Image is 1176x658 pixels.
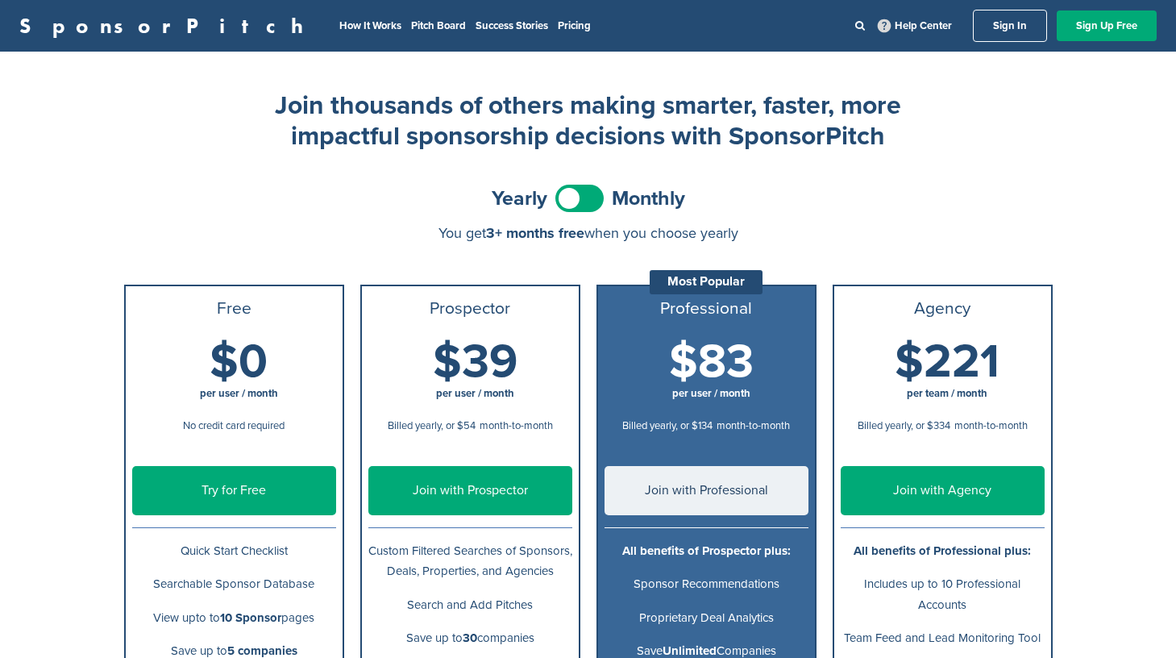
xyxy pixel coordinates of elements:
a: How It Works [339,19,401,32]
a: Try for Free [132,466,336,515]
span: month-to-month [480,419,553,432]
span: $0 [210,334,268,390]
b: 5 companies [227,643,297,658]
a: Join with Agency [841,466,1045,515]
span: Billed yearly, or $334 [858,419,950,432]
a: Pricing [558,19,591,32]
a: Help Center [875,16,955,35]
h3: Professional [605,299,808,319]
p: Sponsor Recommendations [605,574,808,594]
span: 3+ months free [486,224,584,242]
a: Sign Up Free [1057,10,1157,41]
p: View upto to pages [132,608,336,628]
p: Save up to companies [368,628,572,648]
a: SponsorPitch [19,15,314,36]
span: Billed yearly, or $134 [622,419,713,432]
p: Quick Start Checklist [132,541,336,561]
h3: Free [132,299,336,319]
p: Search and Add Pitches [368,595,572,615]
b: Unlimited [663,643,717,658]
span: $39 [433,334,517,390]
p: Custom Filtered Searches of Sponsors, Deals, Properties, and Agencies [368,541,572,581]
b: All benefits of Prospector plus: [622,543,791,558]
span: Yearly [492,189,547,209]
a: Pitch Board [411,19,466,32]
a: Success Stories [476,19,548,32]
span: $221 [895,334,999,390]
a: Join with Professional [605,466,808,515]
span: Billed yearly, or $54 [388,419,476,432]
div: You get when you choose yearly [124,225,1053,241]
h3: Prospector [368,299,572,319]
p: Includes up to 10 Professional Accounts [841,574,1045,614]
span: month-to-month [717,419,790,432]
p: Team Feed and Lead Monitoring Tool [841,628,1045,648]
span: per team / month [907,387,987,400]
p: Searchable Sponsor Database [132,574,336,594]
b: All benefits of Professional plus: [854,543,1031,558]
span: per user / month [436,387,514,400]
b: 30 [463,631,477,645]
h2: Join thousands of others making smarter, faster, more impactful sponsorship decisions with Sponso... [266,90,911,152]
h3: Agency [841,299,1045,319]
div: Most Popular [650,270,763,294]
span: month-to-month [954,419,1028,432]
a: Join with Prospector [368,466,572,515]
span: No credit card required [183,419,285,432]
span: per user / month [672,387,750,400]
b: 10 Sponsor [220,610,281,625]
span: Monthly [612,189,685,209]
span: per user / month [200,387,278,400]
span: $83 [669,334,754,390]
a: Sign In [973,10,1047,42]
p: Proprietary Deal Analytics [605,608,808,628]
